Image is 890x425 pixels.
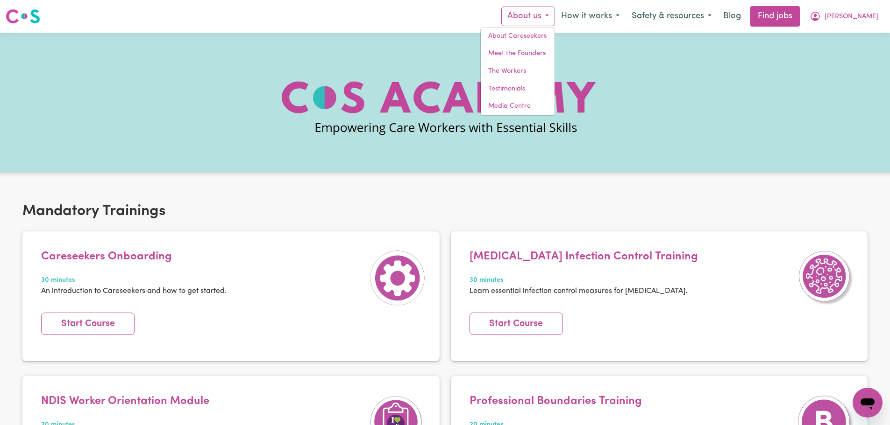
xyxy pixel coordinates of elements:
[481,80,555,98] a: Testimonials
[470,250,698,264] h4: [MEDICAL_DATA] Infection Control Training
[6,8,40,25] img: Careseekers logo
[470,275,698,286] span: 30 minutes
[501,7,555,26] button: About us
[481,28,555,45] a: About Careseekers
[41,275,227,286] span: 30 minutes
[718,6,747,27] a: Blog
[481,98,555,115] a: Media Centre
[470,395,702,408] h4: Professional Boundaries Training
[41,313,135,335] a: Start Course
[750,6,800,27] a: Find jobs
[22,202,868,220] h2: Mandatory Trainings
[853,388,883,418] iframe: Button to launch messaging window, conversation in progress
[481,45,555,63] a: Meet the Founders
[825,12,878,22] span: [PERSON_NAME]
[480,27,555,116] div: About us
[626,7,718,26] button: Safety & resources
[6,6,40,27] a: Careseekers logo
[470,313,563,335] a: Start Course
[555,7,626,26] button: How it works
[481,63,555,80] a: The Workers
[470,286,698,297] p: Learn essential infection control measures for [MEDICAL_DATA].
[41,250,227,264] h4: Careseekers Onboarding
[804,7,884,26] button: My Account
[41,395,264,408] h4: NDIS Worker Orientation Module
[41,286,227,297] p: An introduction to Careseekers and how to get started.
